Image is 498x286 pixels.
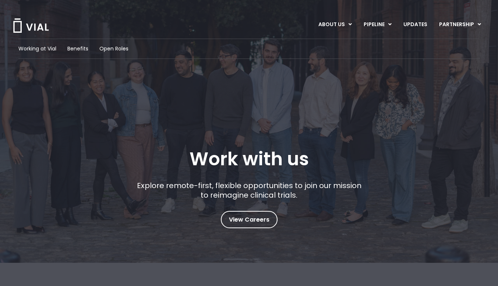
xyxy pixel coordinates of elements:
[358,18,397,31] a: PIPELINEMenu Toggle
[229,215,269,225] span: View Careers
[221,211,278,228] a: View Careers
[190,148,309,170] h1: Work with us
[312,18,357,31] a: ABOUT USMenu Toggle
[18,45,56,53] a: Working at Vial
[13,18,49,33] img: Vial Logo
[398,18,433,31] a: UPDATES
[433,18,487,31] a: PARTNERSHIPMenu Toggle
[99,45,128,53] a: Open Roles
[134,181,364,200] p: Explore remote-first, flexible opportunities to join our mission to reimagine clinical trials.
[67,45,88,53] a: Benefits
